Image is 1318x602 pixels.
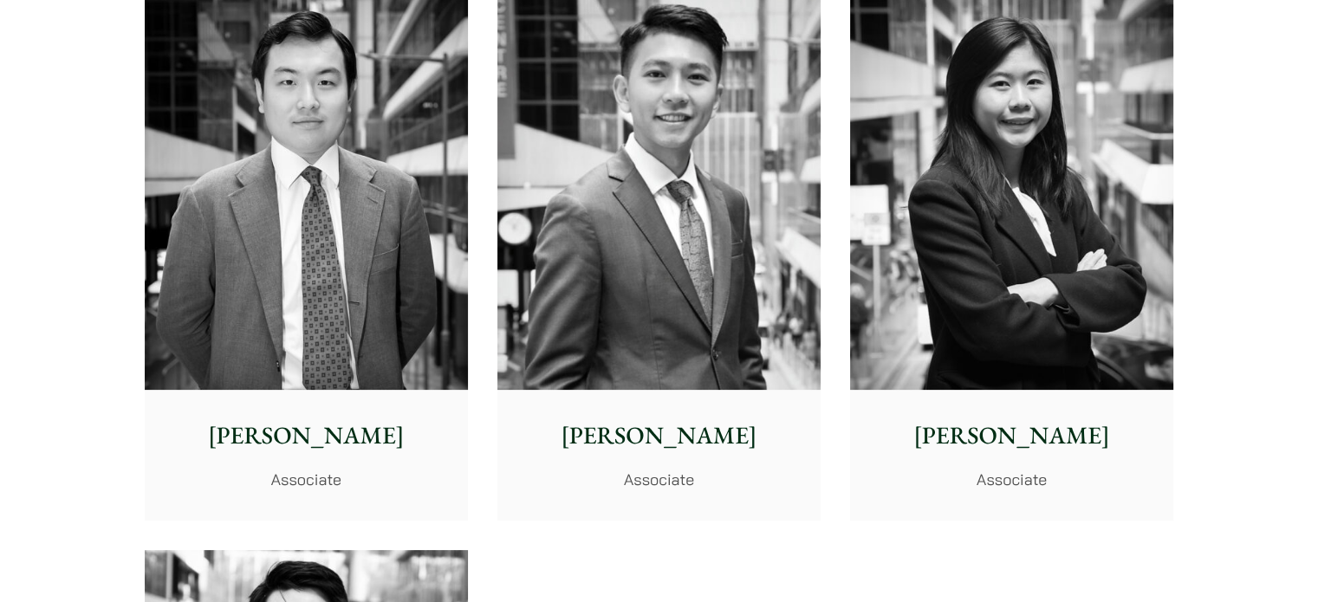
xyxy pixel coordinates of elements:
p: [PERSON_NAME] [159,418,454,454]
p: [PERSON_NAME] [511,418,807,454]
p: Associate [864,468,1159,491]
p: Associate [159,468,454,491]
p: Associate [511,468,807,491]
p: [PERSON_NAME] [864,418,1159,454]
